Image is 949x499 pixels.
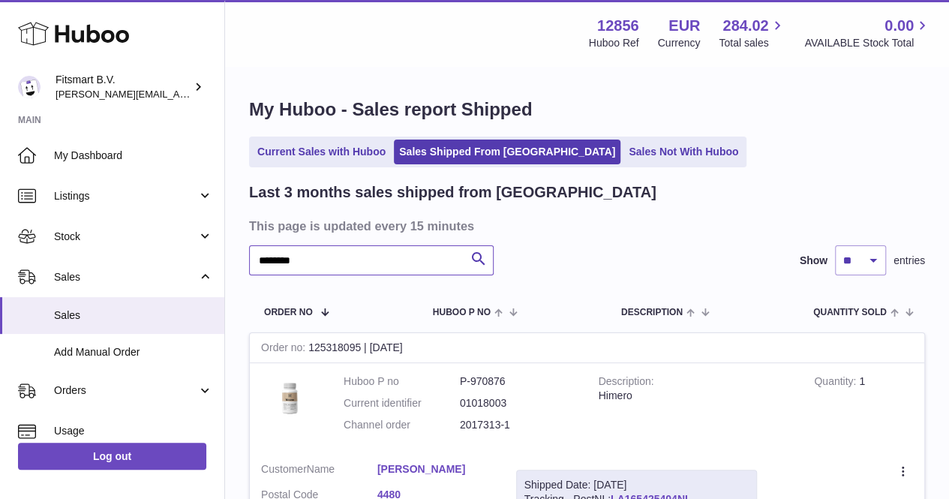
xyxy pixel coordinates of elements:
[668,16,700,36] strong: EUR
[524,478,749,492] div: Shipped Date: [DATE]
[460,396,576,410] dd: 01018003
[54,345,213,359] span: Add Manual Order
[54,230,197,244] span: Stock
[344,374,460,389] dt: Huboo P no
[249,98,925,122] h1: My Huboo - Sales report Shipped
[814,375,859,391] strong: Quantity
[884,16,914,36] span: 0.00
[54,270,197,284] span: Sales
[893,254,925,268] span: entries
[264,308,313,317] span: Order No
[394,140,620,164] a: Sales Shipped From [GEOGRAPHIC_DATA]
[597,16,639,36] strong: 12856
[658,36,701,50] div: Currency
[54,149,213,163] span: My Dashboard
[54,308,213,323] span: Sales
[433,308,491,317] span: Huboo P no
[249,182,656,203] h2: Last 3 months sales shipped from [GEOGRAPHIC_DATA]
[261,374,321,419] img: 128561711358723.png
[250,333,924,363] div: 125318095 | [DATE]
[249,218,921,234] h3: This page is updated every 15 minutes
[460,374,576,389] dd: P-970876
[56,88,301,100] span: [PERSON_NAME][EMAIL_ADDRESS][DOMAIN_NAME]
[804,16,931,50] a: 0.00 AVAILABLE Stock Total
[813,308,887,317] span: Quantity Sold
[719,16,785,50] a: 284.02 Total sales
[261,463,307,475] span: Customer
[344,396,460,410] dt: Current identifier
[261,341,308,357] strong: Order no
[800,254,827,268] label: Show
[623,140,743,164] a: Sales Not With Huboo
[18,76,41,98] img: jonathan@leaderoo.com
[54,383,197,398] span: Orders
[621,308,683,317] span: Description
[261,462,377,480] dt: Name
[722,16,768,36] span: 284.02
[460,418,576,432] dd: 2017313-1
[54,189,197,203] span: Listings
[377,462,494,476] a: [PERSON_NAME]
[589,36,639,50] div: Huboo Ref
[252,140,391,164] a: Current Sales with Huboo
[56,73,191,101] div: Fitsmart B.V.
[599,389,792,403] div: Himero
[54,424,213,438] span: Usage
[803,363,924,451] td: 1
[719,36,785,50] span: Total sales
[18,443,206,470] a: Log out
[344,418,460,432] dt: Channel order
[804,36,931,50] span: AVAILABLE Stock Total
[599,375,654,391] strong: Description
